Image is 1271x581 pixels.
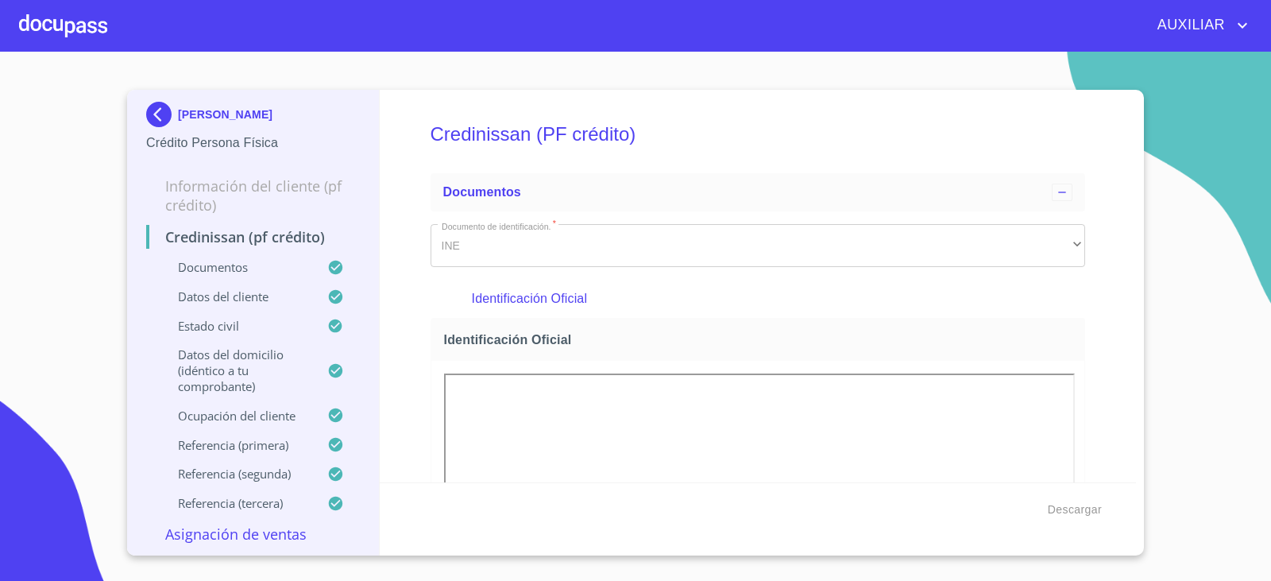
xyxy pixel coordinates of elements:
p: [PERSON_NAME] [178,108,272,121]
p: Datos del cliente [146,289,327,304]
div: [PERSON_NAME] [146,102,360,134]
span: Descargar [1048,500,1102,520]
button: account of current user [1145,13,1252,38]
p: Referencia (segunda) [146,466,327,482]
div: INE [431,224,1086,267]
p: Ocupación del Cliente [146,408,327,424]
div: Documentos [431,173,1086,211]
p: Identificación Oficial [472,289,1044,308]
p: Referencia (primera) [146,437,327,453]
p: Documentos [146,259,327,275]
p: Crédito Persona Física [146,134,360,153]
span: AUXILIAR [1145,13,1233,38]
p: Información del cliente (PF crédito) [146,176,360,215]
p: Asignación de Ventas [146,525,360,544]
p: Datos del domicilio (idéntico a tu comprobante) [146,347,327,394]
p: Estado civil [146,318,327,334]
h5: Credinissan (PF crédito) [431,102,1086,167]
p: Referencia (tercera) [146,495,327,511]
span: Documentos [443,185,521,199]
span: Identificación Oficial [444,331,1079,348]
img: Docupass spot blue [146,102,178,127]
button: Descargar [1041,495,1108,525]
p: Credinissan (PF crédito) [146,227,360,246]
